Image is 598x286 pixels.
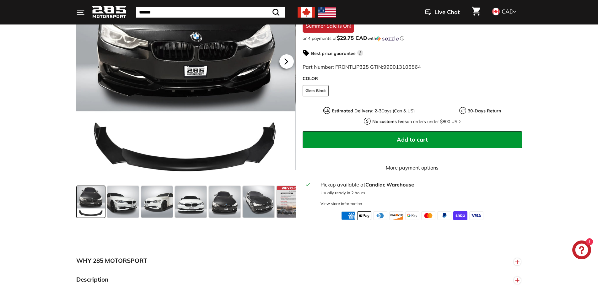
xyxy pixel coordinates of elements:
img: Sezzle [376,36,399,41]
label: COLOR [303,75,522,82]
input: Search [136,7,285,18]
img: google_pay [405,211,419,220]
strong: Estimated Delivery: 2-3 [332,108,381,114]
p: Days (Can & US) [332,108,415,114]
p: Usually ready in 2 hours [321,190,518,196]
inbox-online-store-chat: Shopify online store chat [570,240,593,261]
a: More payment options [303,164,522,171]
div: or 4 payments of$29.75 CADwithSezzle Click to learn more about Sezzle [303,35,522,41]
img: paypal [437,211,451,220]
button: Live Chat [417,4,468,20]
img: diners_club [373,211,387,220]
span: 990013106564 [383,64,421,70]
img: master [421,211,435,220]
span: $29.75 CAD [337,35,367,41]
strong: No customs fees [372,119,407,124]
strong: Candiac Warehouse [365,181,414,188]
a: Cart [468,2,484,23]
div: View store information [321,201,362,207]
button: WHY 285 MOTORSPORT [76,251,522,270]
span: CAD [502,8,514,15]
span: Live Chat [434,8,460,16]
img: discover [389,211,403,220]
div: or 4 payments of with [303,35,522,41]
button: Add to cart [303,131,522,148]
strong: Best price guarantee [311,51,356,56]
span: Add to cart [397,136,428,143]
span: Part Number: FRONTLIP325 GTIN: [303,64,421,70]
strong: 30-Days Return [468,108,501,114]
p: on orders under $800 USD [372,118,461,125]
img: visa [469,211,483,220]
img: apple_pay [357,211,371,220]
span: i [357,50,363,56]
img: shopify_pay [453,211,467,220]
img: Logo_285_Motorsport_areodynamics_components [92,5,127,20]
img: american_express [341,211,355,220]
div: Pickup available at [321,181,518,188]
div: Summer Sale is On! [303,19,354,33]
